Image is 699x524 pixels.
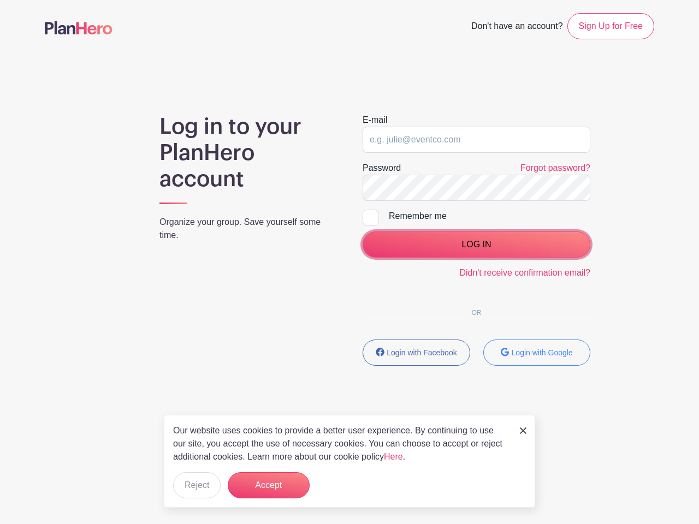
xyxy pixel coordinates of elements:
a: Forgot password? [520,163,590,172]
a: Sign Up for Free [567,13,654,39]
input: e.g. julie@eventco.com [363,127,590,153]
span: OR [463,309,490,317]
div: Remember me [389,210,590,223]
a: Didn't receive confirmation email? [459,268,590,277]
button: Accept [228,472,310,498]
button: Login with Google [483,340,591,366]
a: Here [384,452,403,461]
label: E-mail [363,114,387,127]
img: logo-507f7623f17ff9eddc593b1ce0a138ce2505c220e1c5a4e2b4648c50719b7d32.svg [45,21,112,34]
span: Don't have an account? [471,15,563,39]
small: Login with Facebook [387,348,457,357]
p: Organize your group. Save yourself some time. [159,216,336,242]
button: Reject [173,472,221,498]
label: Password [363,162,401,175]
button: Login with Facebook [363,340,470,366]
p: Our website uses cookies to provide a better user experience. By continuing to use our site, you ... [173,424,508,463]
input: LOG IN [363,231,590,258]
h1: Log in to your PlanHero account [159,114,336,192]
small: Login with Google [512,348,573,357]
img: close_button-5f87c8562297e5c2d7936805f587ecaba9071eb48480494691a3f1689db116b3.svg [520,427,526,434]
